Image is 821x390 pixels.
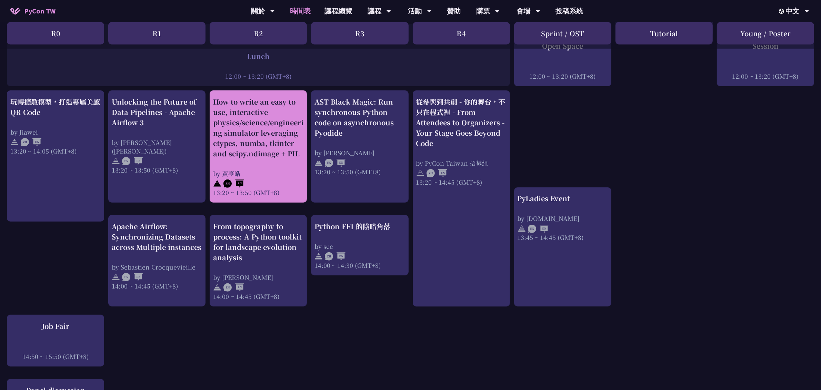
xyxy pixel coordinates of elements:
[314,167,405,176] div: 13:20 ~ 13:50 (GMT+8)
[122,273,143,281] img: ENEN.5a408d1.svg
[416,178,507,186] div: 13:20 ~ 14:45 (GMT+8)
[223,283,244,292] img: ENEN.5a408d1.svg
[213,188,303,197] div: 13:20 ~ 13:50 (GMT+8)
[325,252,346,261] img: ZHEN.371966e.svg
[213,179,221,188] img: svg+xml;base64,PHN2ZyB4bWxucz0iaHR0cDovL3d3dy53My5vcmcvMjAwMC9zdmciIHdpZHRoPSIyNCIgaGVpZ2h0PSIyNC...
[112,157,120,165] img: svg+xml;base64,PHN2ZyB4bWxucz0iaHR0cDovL3d3dy53My5vcmcvMjAwMC9zdmciIHdpZHRoPSIyNCIgaGVpZ2h0PSIyNC...
[10,51,507,61] div: Lunch
[518,30,608,80] a: Open Space 12:00 ~ 13:20 (GMT+8)
[720,72,811,80] div: 12:00 ~ 13:20 (GMT+8)
[10,8,21,14] img: Home icon of PyCon TW 2025
[314,221,405,270] a: Python FFI 的陰暗角落 by scc 14:00 ~ 14:30 (GMT+8)
[213,97,303,159] div: How to write an easy to use, interactive physics/science/engineering simulator leveraging ctypes,...
[325,159,346,167] img: ENEN.5a408d1.svg
[122,157,143,165] img: ENEN.5a408d1.svg
[10,97,101,117] div: 玩轉擴散模型，打造專屬美感 QR Code
[528,225,549,233] img: ENEN.5a408d1.svg
[10,128,101,136] div: by Jiawei
[10,352,101,361] div: 14:50 ~ 15:50 (GMT+8)
[416,97,507,301] a: 從參與到共創 - 你的舞台，不只在程式裡 - From Attendees to Organizers - Your Stage Goes Beyond Code by PyCon Taiwan...
[314,97,405,197] a: AST Black Magic: Run synchronous Python code on asynchronous Pyodide by [PERSON_NAME] 13:20 ~ 13:...
[314,261,405,270] div: 14:00 ~ 14:30 (GMT+8)
[314,221,405,232] div: Python FFI 的陰暗角落
[112,97,202,128] div: Unlocking the Future of Data Pipelines - Apache Airflow 3
[427,169,447,177] img: ZHEN.371966e.svg
[413,22,510,45] div: R4
[717,22,814,45] div: Young / Poster
[112,138,202,155] div: by [PERSON_NAME] ([PERSON_NAME])
[112,97,202,197] a: Unlocking the Future of Data Pipelines - Apache Airflow 3 by [PERSON_NAME] ([PERSON_NAME]) 13:20 ...
[24,6,56,16] span: PyCon TW
[314,242,405,251] div: by scc
[314,159,323,167] img: svg+xml;base64,PHN2ZyB4bWxucz0iaHR0cDovL3d3dy53My5vcmcvMjAwMC9zdmciIHdpZHRoPSIyNCIgaGVpZ2h0PSIyNC...
[112,166,202,174] div: 13:20 ~ 13:50 (GMT+8)
[416,169,424,177] img: svg+xml;base64,PHN2ZyB4bWxucz0iaHR0cDovL3d3dy53My5vcmcvMjAwMC9zdmciIHdpZHRoPSIyNCIgaGVpZ2h0PSIyNC...
[112,282,202,290] div: 14:00 ~ 14:45 (GMT+8)
[311,22,408,45] div: R3
[10,97,101,216] a: 玩轉擴散模型，打造專屬美感 QR Code by Jiawei 13:20 ~ 14:05 (GMT+8)
[213,169,303,178] div: by 黃亭皓
[213,97,303,197] a: How to write an easy to use, interactive physics/science/engineering simulator leveraging ctypes,...
[314,252,323,261] img: svg+xml;base64,PHN2ZyB4bWxucz0iaHR0cDovL3d3dy53My5vcmcvMjAwMC9zdmciIHdpZHRoPSIyNCIgaGVpZ2h0PSIyNC...
[514,22,611,45] div: Sprint / OST
[314,97,405,138] div: AST Black Magic: Run synchronous Python code on asynchronous Pyodide
[518,233,608,242] div: 13:45 ~ 14:45 (GMT+8)
[112,273,120,281] img: svg+xml;base64,PHN2ZyB4bWxucz0iaHR0cDovL3d3dy53My5vcmcvMjAwMC9zdmciIHdpZHRoPSIyNCIgaGVpZ2h0PSIyNC...
[10,138,19,146] img: svg+xml;base64,PHN2ZyB4bWxucz0iaHR0cDovL3d3dy53My5vcmcvMjAwMC9zdmciIHdpZHRoPSIyNCIgaGVpZ2h0PSIyNC...
[779,9,786,14] img: Locale Icon
[518,72,608,80] div: 12:00 ~ 13:20 (GMT+8)
[3,2,62,20] a: PyCon TW
[112,221,202,252] div: Apache Airflow: Synchronizing Datasets across Multiple instances
[10,321,101,331] div: Job Fair
[112,263,202,271] div: by Sebastien Crocquevieille
[518,225,526,233] img: svg+xml;base64,PHN2ZyB4bWxucz0iaHR0cDovL3d3dy53My5vcmcvMjAwMC9zdmciIHdpZHRoPSIyNCIgaGVpZ2h0PSIyNC...
[7,22,104,45] div: R0
[416,159,507,167] div: by PyCon Taiwan 招募組
[213,283,221,292] img: svg+xml;base64,PHN2ZyB4bWxucz0iaHR0cDovL3d3dy53My5vcmcvMjAwMC9zdmciIHdpZHRoPSIyNCIgaGVpZ2h0PSIyNC...
[314,148,405,157] div: by [PERSON_NAME]
[223,179,244,188] img: ZHEN.371966e.svg
[108,22,206,45] div: R1
[213,221,303,301] a: From topography to process: A Python toolkit for landscape evolution analysis by [PERSON_NAME] 14...
[210,22,307,45] div: R2
[10,147,101,155] div: 13:20 ~ 14:05 (GMT+8)
[21,138,41,146] img: ZHEN.371966e.svg
[112,221,202,301] a: Apache Airflow: Synchronizing Datasets across Multiple instances by Sebastien Crocquevieille 14:0...
[518,193,608,204] div: PyLadies Event
[518,214,608,223] div: by [DOMAIN_NAME]
[10,72,507,80] div: 12:00 ~ 13:20 (GMT+8)
[213,221,303,263] div: From topography to process: A Python toolkit for landscape evolution analysis
[213,292,303,301] div: 14:00 ~ 14:45 (GMT+8)
[416,97,507,148] div: 從參與到共創 - 你的舞台，不只在程式裡 - From Attendees to Organizers - Your Stage Goes Beyond Code
[720,30,811,80] a: Young Inspires & Poster Session 12:00 ~ 13:20 (GMT+8)
[213,273,303,282] div: by [PERSON_NAME]
[615,22,713,45] div: Tutorial
[518,193,608,300] a: PyLadies Event by [DOMAIN_NAME] 13:45 ~ 14:45 (GMT+8)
